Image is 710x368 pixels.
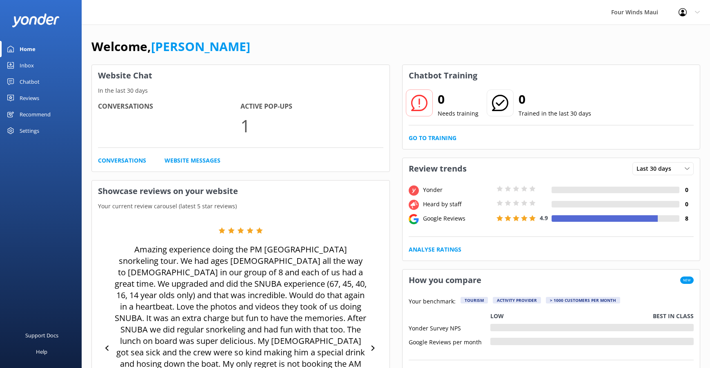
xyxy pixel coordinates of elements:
h1: Welcome, [91,37,250,56]
p: Trained in the last 30 days [519,109,591,118]
span: 4.9 [540,214,548,222]
span: New [680,277,694,284]
div: Google Reviews per month [409,338,490,345]
p: 1 [240,112,383,139]
div: Tourism [461,297,488,303]
h3: Website Chat [92,65,389,86]
span: Last 30 days [637,164,676,173]
a: [PERSON_NAME] [151,38,250,55]
div: Support Docs [25,327,58,343]
h3: Chatbot Training [403,65,483,86]
h2: 0 [519,89,591,109]
h4: 0 [679,200,694,209]
h4: 0 [679,185,694,194]
div: Reviews [20,90,39,106]
div: Yonder Survey NPS [409,324,490,331]
h4: Conversations [98,101,240,112]
a: Analyse Ratings [409,245,461,254]
h4: Active Pop-ups [240,101,383,112]
div: Heard by staff [421,200,494,209]
a: Go to Training [409,134,456,143]
img: yonder-white-logo.png [12,13,59,27]
h2: 0 [438,89,479,109]
h4: 8 [679,214,694,223]
h3: Review trends [403,158,473,179]
p: Low [490,312,504,321]
a: Conversations [98,156,146,165]
div: Settings [20,123,39,139]
p: Your benchmark: [409,297,456,307]
p: Your current review carousel (latest 5 star reviews) [92,202,389,211]
div: Activity Provider [493,297,541,303]
p: Best in class [653,312,694,321]
div: Recommend [20,106,51,123]
div: Help [36,343,47,360]
div: Yonder [421,185,494,194]
div: Inbox [20,57,34,74]
p: In the last 30 days [92,86,389,95]
div: Home [20,41,36,57]
div: Chatbot [20,74,40,90]
h3: How you compare [403,270,487,291]
div: Google Reviews [421,214,494,223]
p: Needs training [438,109,479,118]
div: > 1000 customers per month [546,297,620,303]
h3: Showcase reviews on your website [92,181,389,202]
a: Website Messages [165,156,220,165]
